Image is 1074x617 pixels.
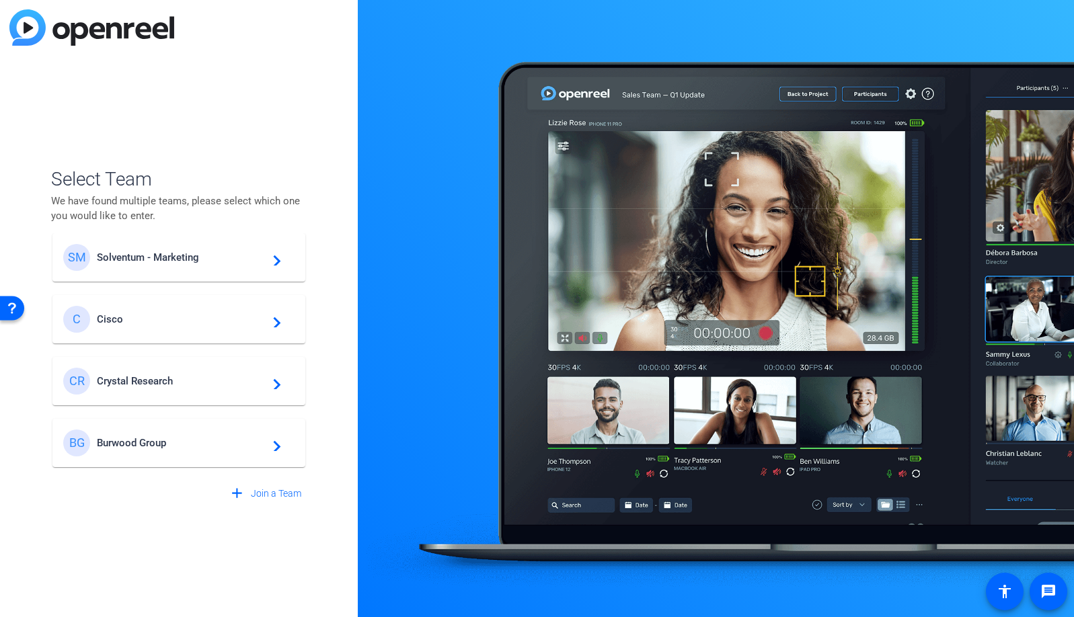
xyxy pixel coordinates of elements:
mat-icon: navigate_next [265,249,281,265]
span: Solventum - Marketing [97,251,265,263]
div: C [63,306,90,333]
button: Join a Team [223,482,307,506]
div: SM [63,244,90,271]
mat-icon: accessibility [997,583,1013,600]
span: Join a Team [251,487,301,501]
mat-icon: navigate_next [265,435,281,451]
mat-icon: add [229,485,245,502]
span: Cisco [97,313,265,325]
mat-icon: navigate_next [265,311,281,327]
mat-icon: message [1040,583,1057,600]
span: Burwood Group [97,437,265,449]
span: Crystal Research [97,375,265,387]
img: blue-gradient.svg [9,9,174,46]
p: We have found multiple teams, please select which one you would like to enter. [51,194,307,223]
div: CR [63,368,90,395]
span: Select Team [51,165,307,194]
mat-icon: navigate_next [265,373,281,389]
div: BG [63,429,90,456]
